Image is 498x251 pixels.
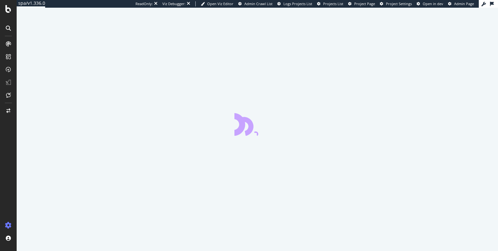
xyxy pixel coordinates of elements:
a: Admin Crawl List [238,1,273,6]
span: Open in dev [423,1,443,6]
div: Viz Debugger: [162,1,185,6]
span: Admin Page [454,1,474,6]
span: Open Viz Editor [207,1,233,6]
a: Admin Page [448,1,474,6]
a: Projects List [317,1,343,6]
span: Logs Projects List [283,1,312,6]
a: Open in dev [417,1,443,6]
a: Open Viz Editor [201,1,233,6]
div: animation [234,113,281,136]
span: Projects List [323,1,343,6]
span: Project Settings [386,1,412,6]
span: Project Page [354,1,375,6]
span: Admin Crawl List [244,1,273,6]
div: ReadOnly: [135,1,153,6]
a: Project Settings [380,1,412,6]
a: Project Page [348,1,375,6]
a: Logs Projects List [277,1,312,6]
